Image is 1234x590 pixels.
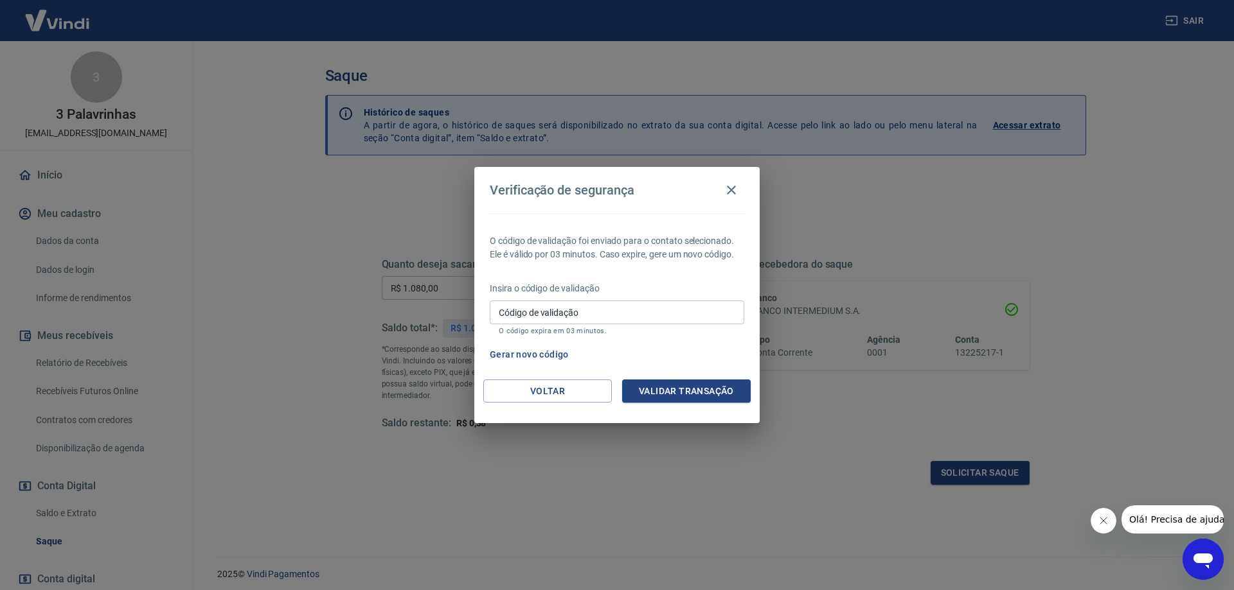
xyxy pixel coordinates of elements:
p: Insira o código de validação [490,282,744,295]
button: Voltar [483,379,612,403]
button: Validar transação [622,379,751,403]
iframe: Fechar mensagem [1091,508,1116,534]
p: O código expira em 03 minutos. [499,327,735,335]
p: O código de validação foi enviado para o contato selecionado. Ele é válido por 03 minutos. Caso e... [490,234,744,261]
span: Olá! Precisa de ajuda? [8,9,108,19]
iframe: Botão para abrir a janela de mensagens [1183,539,1224,580]
button: Gerar novo código [485,343,574,367]
h4: Verificação de segurança [490,182,634,198]
iframe: Mensagem da empresa [1122,505,1224,534]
